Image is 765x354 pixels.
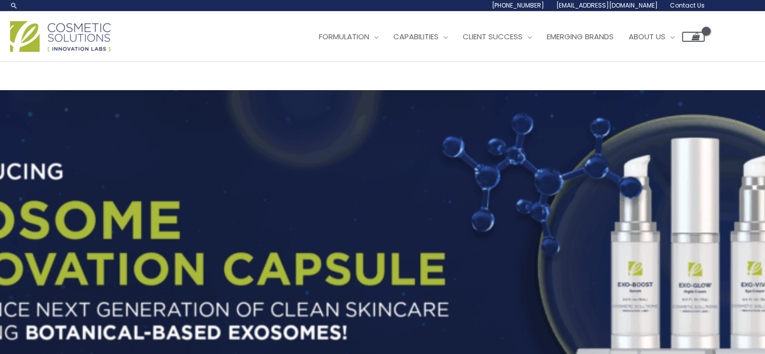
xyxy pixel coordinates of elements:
a: View Shopping Cart, empty [682,32,705,42]
span: Client Success [463,31,523,42]
a: Search icon link [10,2,18,10]
span: About Us [629,31,665,42]
span: Emerging Brands [547,31,614,42]
a: Formulation [311,22,386,52]
span: [EMAIL_ADDRESS][DOMAIN_NAME] [556,1,658,10]
span: Capabilities [393,31,439,42]
a: Emerging Brands [539,22,621,52]
span: Formulation [319,31,369,42]
nav: Site Navigation [304,22,705,52]
span: [PHONE_NUMBER] [492,1,544,10]
a: About Us [621,22,682,52]
span: Contact Us [670,1,705,10]
img: Cosmetic Solutions Logo [10,21,111,52]
a: Capabilities [386,22,455,52]
a: Client Success [455,22,539,52]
